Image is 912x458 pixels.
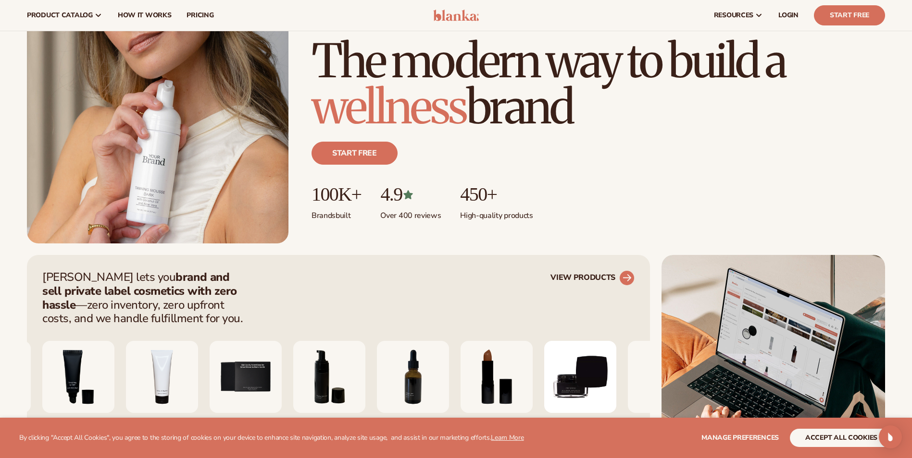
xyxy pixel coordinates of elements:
[293,413,365,429] div: Foaming beard wash
[544,341,616,413] img: Hyaluronic Moisturizer
[312,38,885,130] h1: The modern way to build a brand
[42,341,114,413] img: Smoothing lip balm.
[380,184,441,205] p: 4.9
[778,12,799,19] span: LOGIN
[879,425,902,448] div: Open Intercom Messenger
[187,12,213,19] span: pricing
[19,434,524,442] p: By clicking "Accept All Cookies", you agree to the storing of cookies on your device to enhance s...
[312,142,398,165] a: Start free
[550,270,635,286] a: VIEW PRODUCTS
[433,10,479,21] img: logo
[293,341,365,413] img: Foaming beard wash.
[312,184,361,205] p: 100K+
[126,413,198,429] div: Vitamin C Cleanser
[377,341,449,413] img: Collagen and retinol serum.
[461,341,533,413] img: Luxury cream lipstick.
[42,413,114,429] div: Lip Balm
[460,184,533,205] p: 450+
[126,341,198,413] img: Vitamin c cleanser.
[701,433,779,442] span: Manage preferences
[701,429,779,447] button: Manage preferences
[790,429,893,447] button: accept all cookies
[312,78,466,136] span: wellness
[118,12,172,19] span: How It Works
[377,413,449,429] div: Serum
[42,269,237,313] strong: brand and sell private label cosmetics with zero hassle
[628,341,700,413] img: Pink lip gloss.
[491,433,524,442] a: Learn More
[42,270,249,325] p: [PERSON_NAME] lets you —zero inventory, zero upfront costs, and we handle fulfillment for you.
[27,12,93,19] span: product catalog
[210,341,282,413] img: Nature bar of soap.
[814,5,885,25] a: Start Free
[714,12,753,19] span: resources
[210,413,282,429] div: Natural Soap
[628,413,700,429] div: Lip Gloss
[544,413,616,429] div: Hyaluronic moisturizer
[312,205,361,221] p: Brands built
[461,413,533,429] div: Cream Lipstick
[380,205,441,221] p: Over 400 reviews
[460,205,533,221] p: High-quality products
